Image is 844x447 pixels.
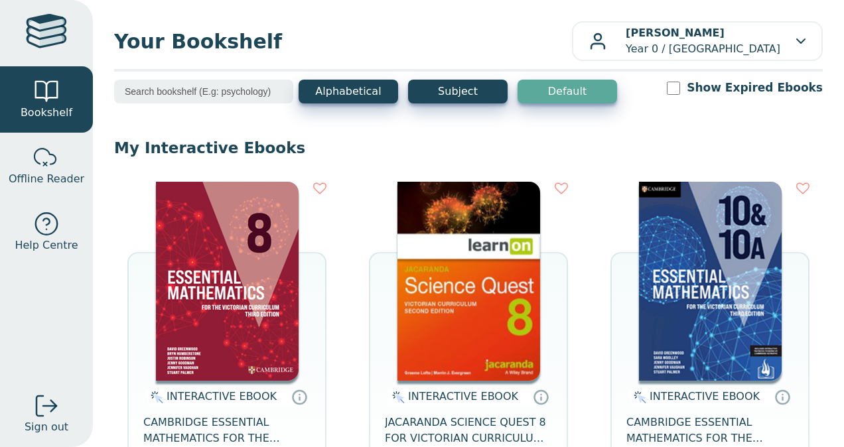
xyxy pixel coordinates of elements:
[9,171,84,187] span: Offline Reader
[291,389,307,405] a: Interactive eBooks are accessed online via the publisher’s portal. They contain interactive resou...
[15,237,78,253] span: Help Centre
[630,389,646,405] img: interactive.svg
[408,80,508,103] button: Subject
[626,25,780,57] p: Year 0 / [GEOGRAPHIC_DATA]
[25,419,68,435] span: Sign out
[626,27,725,39] b: [PERSON_NAME]
[408,390,518,403] span: INTERACTIVE EBOOK
[114,138,823,158] p: My Interactive Ebooks
[299,80,398,103] button: Alphabetical
[143,415,311,446] span: CAMBRIDGE ESSENTIAL MATHEMATICS FOR THE VICTORIAN CURRICULUM YEAR 8 EBOOK 3E
[147,389,163,405] img: interactive.svg
[572,21,823,61] button: [PERSON_NAME]Year 0 / [GEOGRAPHIC_DATA]
[397,182,540,381] img: fffb2005-5288-ea11-a992-0272d098c78b.png
[687,80,823,96] label: Show Expired Ebooks
[388,389,405,405] img: interactive.svg
[156,182,299,381] img: bedfc1f2-ad15-45fb-9889-51f3863b3b8f.png
[385,415,552,446] span: JACARANDA SCIENCE QUEST 8 FOR VICTORIAN CURRICULUM LEARNON 2E EBOOK
[774,389,790,405] a: Interactive eBooks are accessed online via the publisher’s portal. They contain interactive resou...
[518,80,617,103] button: Default
[114,80,293,103] input: Search bookshelf (E.g: psychology)
[533,389,549,405] a: Interactive eBooks are accessed online via the publisher’s portal. They contain interactive resou...
[167,390,277,403] span: INTERACTIVE EBOOK
[114,27,572,56] span: Your Bookshelf
[626,415,794,446] span: CAMBRIDGE ESSENTIAL MATHEMATICS FOR THE VICTORIAN CURRICULUM YEAR 10&10A EBOOK 3E
[650,390,760,403] span: INTERACTIVE EBOOK
[639,182,782,381] img: 95d2d3ff-45e3-4692-8648-70e4d15c5b3e.png
[21,105,72,121] span: Bookshelf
